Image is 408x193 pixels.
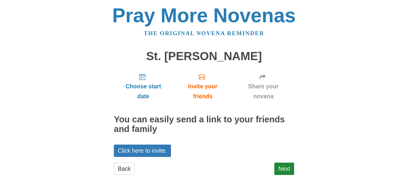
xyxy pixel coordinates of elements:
a: Share your novena [233,69,294,104]
h2: You can easily send a link to your friends and family [114,115,294,134]
a: The original novena reminder [144,30,264,36]
a: Choose start date [114,69,173,104]
a: Next [274,163,294,175]
span: Choose start date [120,81,167,101]
span: Share your novena [239,81,288,101]
h1: St. [PERSON_NAME] [114,50,294,63]
a: Invite your friends [173,69,233,104]
span: Invite your friends [179,81,227,101]
a: Back [114,163,135,175]
a: Click here to invite. [114,145,171,157]
a: Pray More Novenas [112,4,296,26]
